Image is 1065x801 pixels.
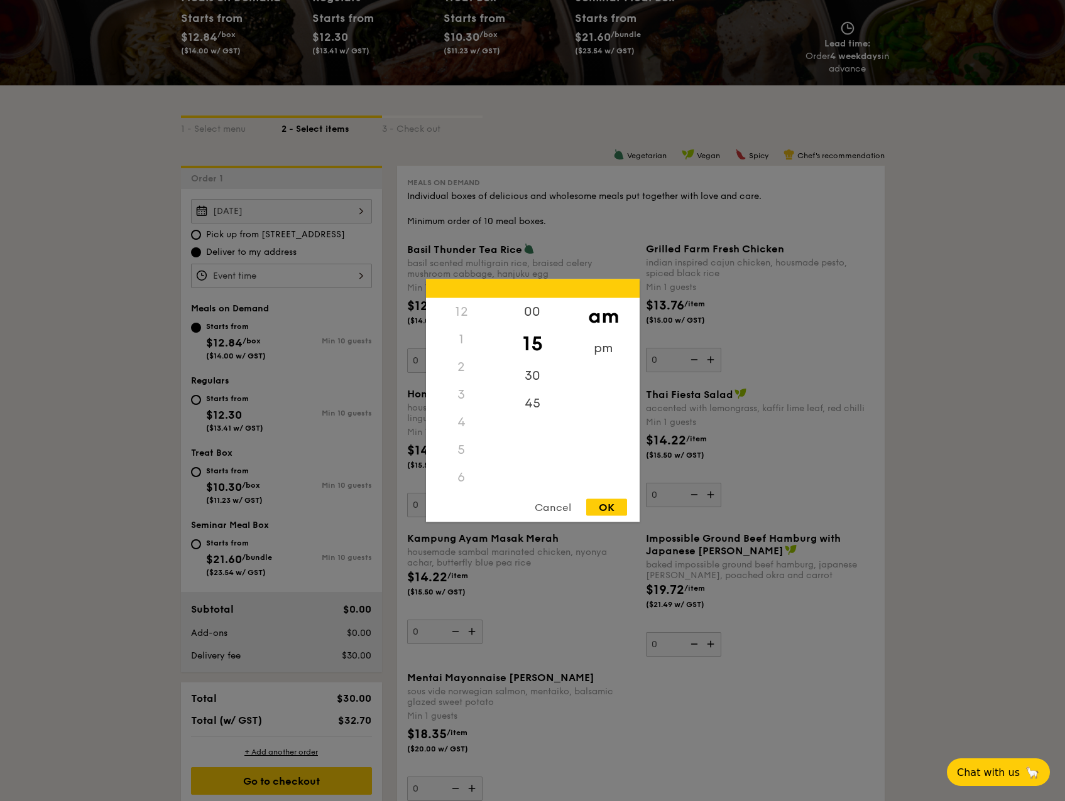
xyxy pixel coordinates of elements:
[426,353,497,381] div: 2
[426,381,497,409] div: 3
[426,298,497,326] div: 12
[586,499,627,516] div: OK
[957,766,1020,778] span: Chat with us
[568,335,639,362] div: pm
[426,409,497,436] div: 4
[497,390,568,417] div: 45
[426,464,497,492] div: 6
[947,758,1050,786] button: Chat with us🦙
[497,326,568,362] div: 15
[1025,765,1040,780] span: 🦙
[426,326,497,353] div: 1
[522,499,584,516] div: Cancel
[497,362,568,390] div: 30
[497,298,568,326] div: 00
[568,298,639,335] div: am
[426,436,497,464] div: 5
